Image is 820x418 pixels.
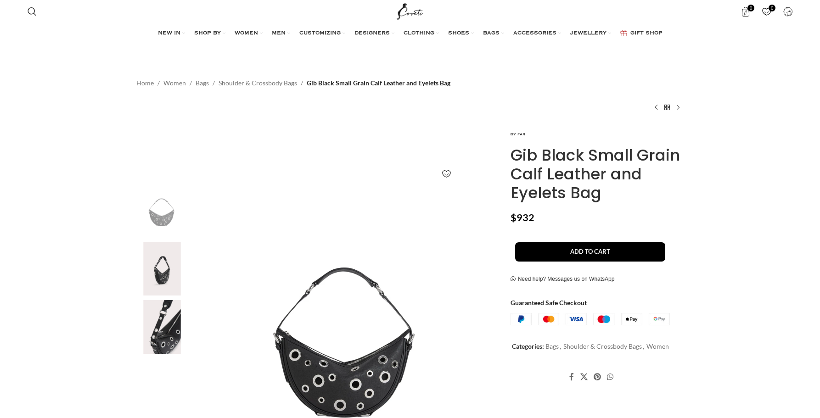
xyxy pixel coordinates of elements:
[643,341,644,351] span: ,
[404,30,434,37] span: CLOTHING
[511,212,517,223] span: $
[219,78,297,88] a: Shoulder & Crossbody Bags
[354,24,394,43] a: DESIGNERS
[404,24,439,43] a: CLOTHING
[136,78,450,88] nav: Breadcrumb
[515,242,665,262] button: Add to cart
[560,341,561,351] span: ,
[158,24,185,43] a: NEW IN
[513,24,561,43] a: ACCESSORIES
[512,342,544,350] span: Categories:
[194,30,221,37] span: SHOP BY
[757,2,776,21] div: My Wishlist
[511,276,615,283] a: Need help? Messages us on WhatsApp
[511,127,525,141] img: By Far
[567,370,577,384] a: Facebook social link
[354,30,390,37] span: DESIGNERS
[620,24,663,43] a: GIFT SHOP
[577,370,590,384] a: X social link
[511,313,670,326] img: guaranteed-safe-checkout-bordered.j
[511,212,534,223] bdi: 932
[448,24,474,43] a: SHOES
[570,30,607,37] span: JEWELLERY
[196,78,209,88] a: Bags
[604,370,617,384] a: WhatsApp social link
[134,242,190,296] img: By Far Gib Black Small Grain Calf Leather and Eyelets Bag bag
[651,102,662,113] a: Previous product
[136,78,154,88] a: Home
[620,30,627,36] img: GiftBag
[23,24,798,43] div: Main navigation
[673,102,684,113] a: Next product
[272,30,286,37] span: MEN
[511,299,587,307] strong: Guaranteed Safe Checkout
[563,342,642,350] a: Shoulder & Crossbody Bags
[299,24,345,43] a: CUSTOMIZING
[163,78,186,88] a: Women
[235,24,263,43] a: WOMEN
[513,30,556,37] span: ACCESSORIES
[158,30,180,37] span: NEW IN
[235,30,258,37] span: WOMEN
[395,7,426,15] a: Site logo
[747,5,754,11] span: 0
[646,342,669,350] a: Women
[590,370,604,384] a: Pinterest social link
[545,342,559,350] a: Bags
[511,146,684,202] h1: Gib Black Small Grain Calf Leather and Eyelets Bag
[134,184,190,238] img: Coveti
[299,30,341,37] span: CUSTOMIZING
[448,30,469,37] span: SHOES
[769,5,775,11] span: 0
[757,2,776,21] a: 0
[272,24,290,43] a: MEN
[307,78,450,88] span: Gib Black Small Grain Calf Leather and Eyelets Bag
[23,2,41,21] a: Search
[483,30,500,37] span: BAGS
[570,24,611,43] a: JEWELLERY
[134,300,190,354] img: By Far Gib Black Small Grain Calf Leather and Eyelets Bag bag
[736,2,755,21] a: 0
[194,24,225,43] a: SHOP BY
[483,24,504,43] a: BAGS
[630,30,663,37] span: GIFT SHOP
